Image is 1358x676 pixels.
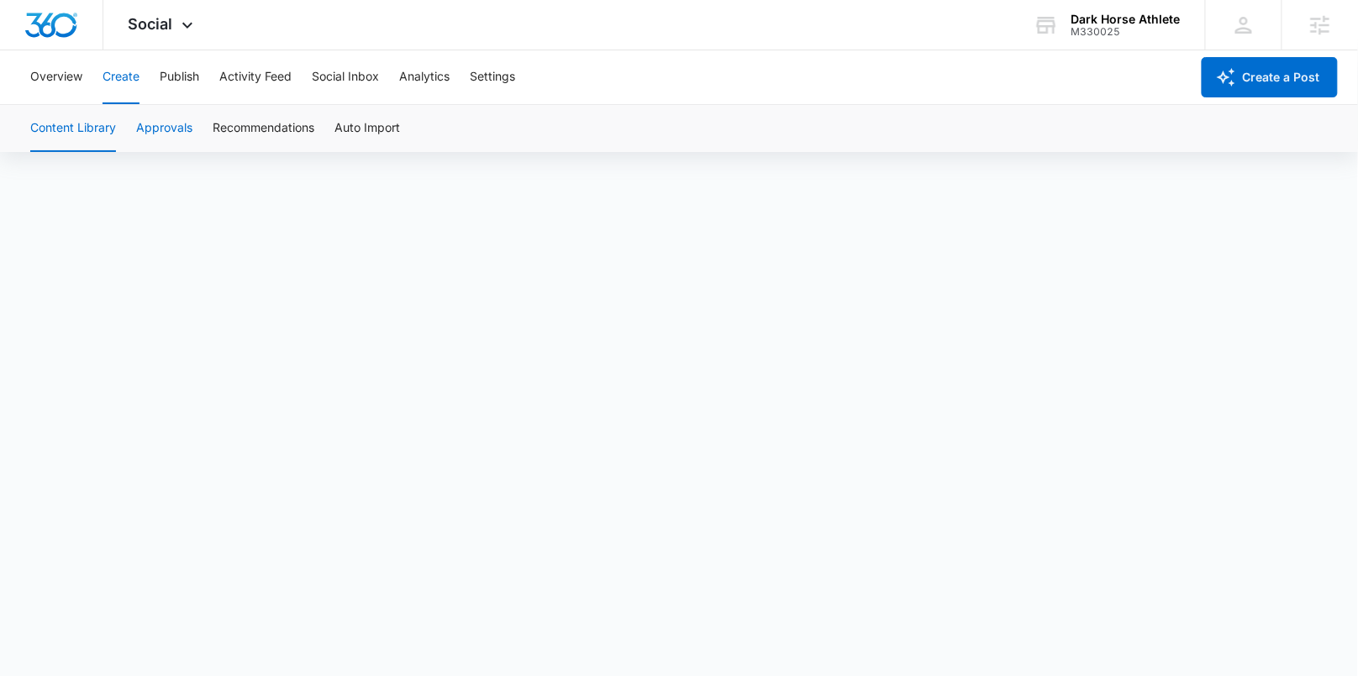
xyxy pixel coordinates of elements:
[312,50,379,104] button: Social Inbox
[103,50,139,104] button: Create
[219,50,292,104] button: Activity Feed
[399,50,450,104] button: Analytics
[30,105,116,152] button: Content Library
[160,50,199,104] button: Publish
[1071,13,1181,26] div: account name
[470,50,515,104] button: Settings
[1202,57,1338,97] button: Create a Post
[334,105,400,152] button: Auto Import
[129,15,173,33] span: Social
[1071,26,1181,38] div: account id
[213,105,314,152] button: Recommendations
[30,50,82,104] button: Overview
[136,105,192,152] button: Approvals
